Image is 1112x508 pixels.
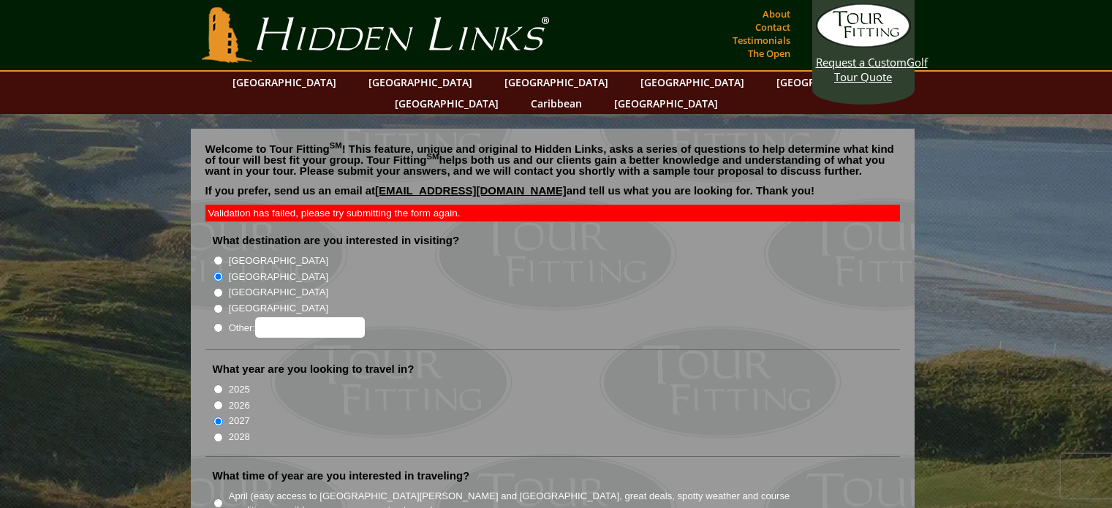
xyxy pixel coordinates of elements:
a: [GEOGRAPHIC_DATA] [361,72,480,93]
div: Validation has failed, please try submitting the form again. [205,205,900,221]
label: [GEOGRAPHIC_DATA] [229,254,328,268]
p: Welcome to Tour Fitting ! This feature, unique and original to Hidden Links, asks a series of que... [205,143,900,176]
a: [GEOGRAPHIC_DATA] [633,72,752,93]
p: If you prefer, send us an email at and tell us what you are looking for. Thank you! [205,185,900,207]
label: Other: [229,317,365,338]
a: [GEOGRAPHIC_DATA] [769,72,888,93]
sup: SM [330,141,342,150]
sup: SM [427,152,439,161]
label: 2025 [229,382,250,397]
a: About [759,4,794,24]
a: [GEOGRAPHIC_DATA] [607,93,725,114]
label: 2028 [229,430,250,444]
a: Testimonials [729,30,794,50]
span: Request a Custom [816,55,907,69]
a: [GEOGRAPHIC_DATA] [497,72,616,93]
a: [GEOGRAPHIC_DATA] [387,93,506,114]
a: [EMAIL_ADDRESS][DOMAIN_NAME] [375,184,567,197]
label: [GEOGRAPHIC_DATA] [229,270,328,284]
a: Request a CustomGolf Tour Quote [816,4,911,84]
label: What time of year are you interested in traveling? [213,469,470,483]
label: What destination are you interested in visiting? [213,233,460,248]
label: [GEOGRAPHIC_DATA] [229,301,328,316]
a: Caribbean [523,93,589,114]
a: [GEOGRAPHIC_DATA] [225,72,344,93]
a: Contact [752,17,794,37]
label: 2027 [229,414,250,428]
label: What year are you looking to travel in? [213,362,415,376]
input: Other: [255,317,365,338]
label: [GEOGRAPHIC_DATA] [229,285,328,300]
label: 2026 [229,398,250,413]
a: The Open [744,43,794,64]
